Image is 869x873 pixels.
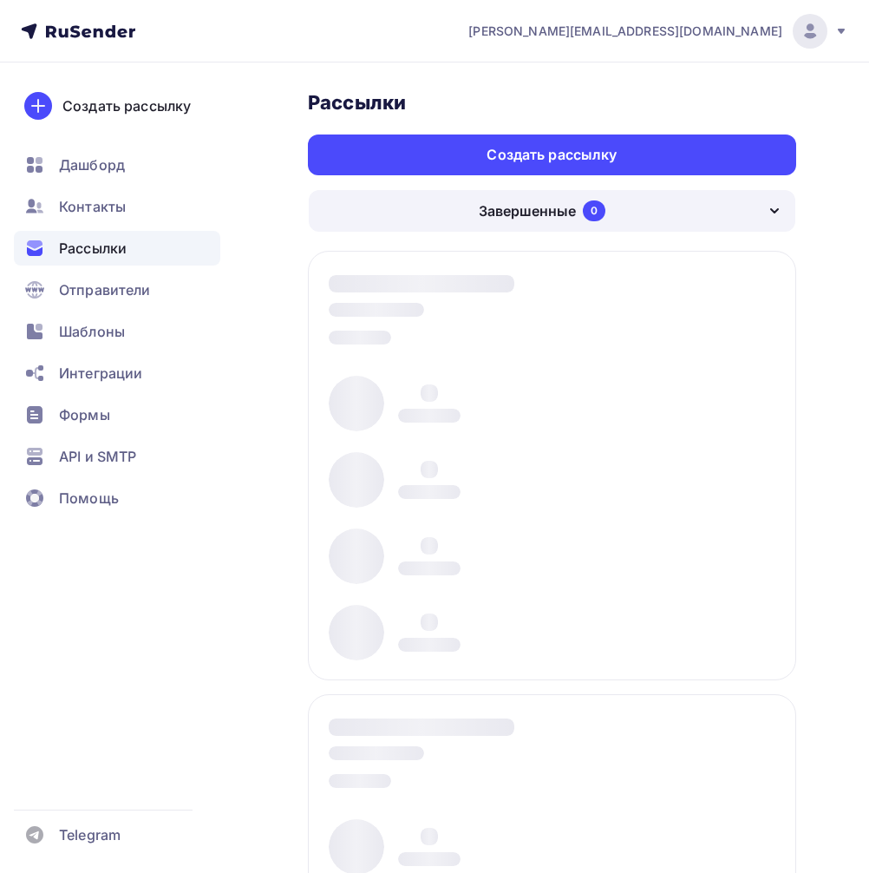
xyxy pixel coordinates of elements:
div: Создать рассылку [62,95,191,116]
a: Контакты [14,189,220,224]
a: Дашборд [14,148,220,182]
button: Завершенные 0 [308,189,796,233]
a: Шаблоны [14,314,220,349]
span: Интеграции [59,363,142,384]
div: Завершенные [479,200,576,221]
span: Рассылки [59,238,127,259]
span: Шаблоны [59,321,125,342]
a: [PERSON_NAME][EMAIL_ADDRESS][DOMAIN_NAME] [468,14,848,49]
span: Отправители [59,279,151,300]
a: Формы [14,397,220,432]
span: [PERSON_NAME][EMAIL_ADDRESS][DOMAIN_NAME] [468,23,782,40]
span: API и SMTP [59,446,136,467]
span: Контакты [59,196,126,217]
span: Telegram [59,824,121,845]
h3: Рассылки [308,90,796,115]
span: Формы [59,404,110,425]
a: Отправители [14,272,220,307]
div: 0 [583,200,605,221]
span: Дашборд [59,154,125,175]
span: Помощь [59,488,119,509]
div: Создать рассылку [487,145,617,165]
a: Рассылки [14,231,220,266]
